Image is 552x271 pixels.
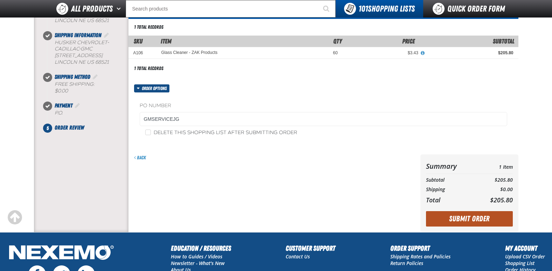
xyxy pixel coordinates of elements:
[55,124,84,131] span: Order Review
[134,84,170,92] button: Order options
[55,74,90,80] span: Shipping Method
[55,40,109,52] span: Husker Chevrolet-Cadillac-GMC
[505,260,534,266] a: Shopping List
[140,103,507,109] label: PO Number
[505,253,545,260] a: Upload CSV Order
[505,243,545,253] h2: My Account
[426,194,476,206] th: Total
[48,124,128,132] li: Order Review. Step 5 of 5. Not Completed
[476,175,512,185] td: $205.80
[78,59,85,65] span: NE
[490,196,513,204] span: $205.80
[134,155,146,160] a: Back
[95,18,109,23] bdo: 68521
[134,65,163,72] div: 1 total records
[286,243,335,253] h2: Customer Support
[348,50,418,56] div: $3.43
[55,88,68,94] strong: $0.00
[48,31,128,73] li: Shipping Information. Step 2 of 5. Completed
[418,50,427,56] button: View All Prices for Glass Cleaner - ZAK Products
[426,175,476,185] th: Subtotal
[74,102,81,109] a: Edit Payment
[161,37,172,45] span: Item
[48,102,128,124] li: Payment. Step 4 of 5. Completed
[171,243,231,253] h2: Education / Resources
[95,59,109,65] bdo: 68521
[7,243,116,264] img: Nexemo Logo
[78,18,85,23] span: NE
[426,160,476,172] th: Summary
[493,37,514,45] span: Subtotal
[476,160,512,172] td: 1 Item
[145,130,151,135] input: Delete this shopping list after submitting order
[87,18,94,23] span: US
[145,130,297,136] label: Delete this shopping list after submitting order
[7,210,22,225] div: Scroll to the top
[333,37,342,45] span: Qty
[43,124,52,133] span: 5
[87,59,94,65] span: US
[402,37,415,45] span: Price
[55,81,128,95] div: Free Shipping:
[171,260,225,266] a: Newsletter - What's New
[134,37,142,45] a: SKU
[48,73,128,102] li: Shipping Method. Step 3 of 5. Completed
[426,185,476,194] th: Shipping
[390,243,450,253] h2: Order Support
[55,59,77,65] span: LINCOLN
[55,18,77,23] span: LINCOLN
[286,253,310,260] a: Contact Us
[142,84,169,92] span: Order options
[161,50,218,55] a: Glass Cleaner - ZAK Products
[428,50,513,56] div: $205.80
[55,53,103,58] span: [STREET_ADDRESS]
[134,24,163,30] div: 1 total records
[128,47,156,59] td: A106
[390,260,423,266] a: Return Policies
[171,253,222,260] a: How to Guides / Videos
[390,253,450,260] a: Shipping Rates and Policies
[476,185,512,194] td: $0.00
[333,50,337,55] span: 60
[71,2,113,15] span: All Products
[358,4,368,14] strong: 101
[55,110,128,117] div: P.O.
[55,32,102,39] span: Shipping Information
[92,74,99,80] a: Edit Shipping Method
[426,211,513,227] button: Submit Order
[358,4,415,14] span: Shopping Lists
[103,32,110,39] a: Edit Shipping Information
[55,102,72,109] span: Payment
